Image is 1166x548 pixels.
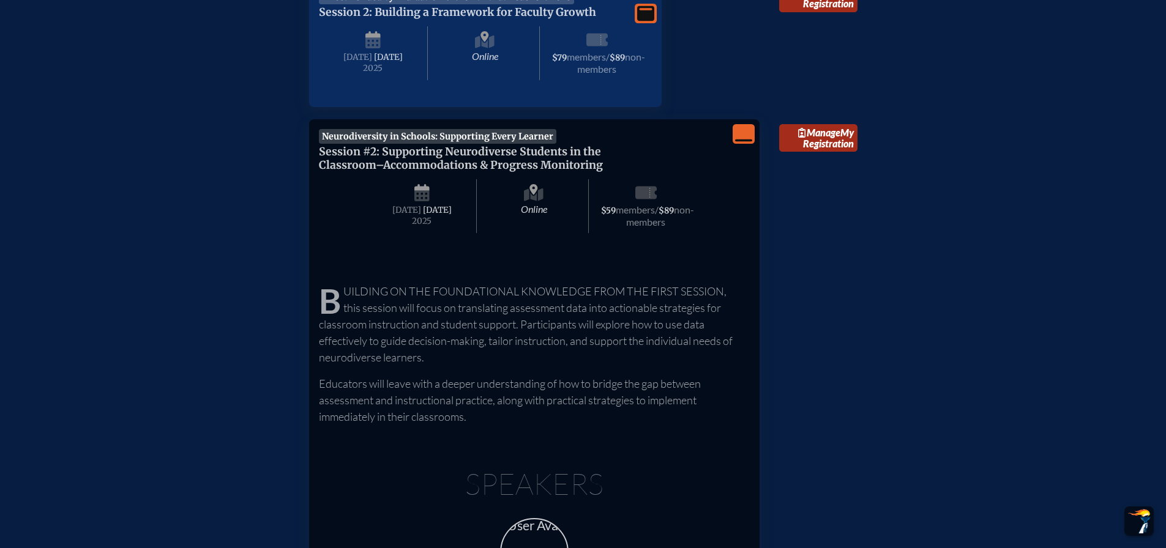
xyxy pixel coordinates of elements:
span: Neurodiversity in Schools: Supporting Every Learner [319,129,557,144]
span: 2025 [378,217,467,226]
span: Online [430,26,540,80]
span: Online [479,179,589,233]
button: Scroll Top [1124,506,1154,536]
a: ManageMy Registration [779,124,858,152]
p: Building on the foundational knowledge from the first session, this session will focus on transla... [319,283,750,366]
span: Manage [798,127,840,138]
span: members [567,51,606,62]
span: 2025 [329,64,418,73]
span: $89 [610,53,625,63]
span: Session 2: Building a Framework for Faculty Growth [319,6,596,19]
span: $89 [659,206,674,216]
img: To the top [1127,509,1151,533]
span: non-members [577,51,645,75]
p: Educators will leave with a deeper understanding of how to bridge the gap between assessment and ... [319,376,750,425]
span: non-members [626,204,694,228]
span: [DATE] [343,52,372,62]
h1: Speakers [319,469,750,498]
span: Session #2: Supporting Neurodiverse Students in the Classroom–Accommodations & Progress Monitoring [319,145,603,172]
span: $59 [601,206,616,216]
span: / [655,204,659,215]
span: [DATE] [392,205,421,215]
span: $79 [552,53,567,63]
span: [DATE] [423,205,452,215]
span: members [616,204,655,215]
span: / [606,51,610,62]
span: [DATE] [374,52,403,62]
